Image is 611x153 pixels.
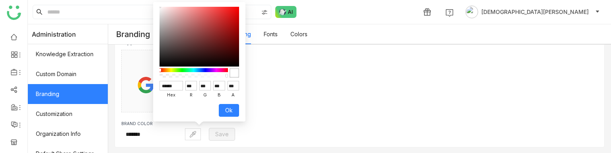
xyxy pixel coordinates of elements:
[108,25,228,44] div: Branding
[32,24,76,44] span: Administration
[464,6,601,18] button: [DEMOGRAPHIC_DATA][PERSON_NAME]
[28,84,108,104] a: Branding
[446,9,453,17] img: help.svg
[219,104,239,117] button: Ok
[213,90,225,100] span: b
[261,9,268,16] img: search-type.svg
[275,6,297,18] img: ask-buddy-normal.svg
[7,6,21,20] img: logo
[126,72,166,98] img: empty
[264,31,278,37] a: Fonts
[190,131,196,137] img: picker.svg
[28,64,108,84] a: Custom Domain
[28,124,108,144] a: Organization Info
[209,128,235,141] button: Save
[185,90,197,100] span: r
[28,104,108,124] a: Customization
[160,90,183,100] span: hex
[121,120,201,127] div: BRAND COLOR
[481,8,589,16] span: [DEMOGRAPHIC_DATA][PERSON_NAME]
[199,90,211,100] span: g
[228,90,239,100] span: a
[465,6,478,18] img: avatar
[290,31,307,37] a: Colors
[225,106,233,115] span: Ok
[28,44,108,64] a: Knowledge Extraction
